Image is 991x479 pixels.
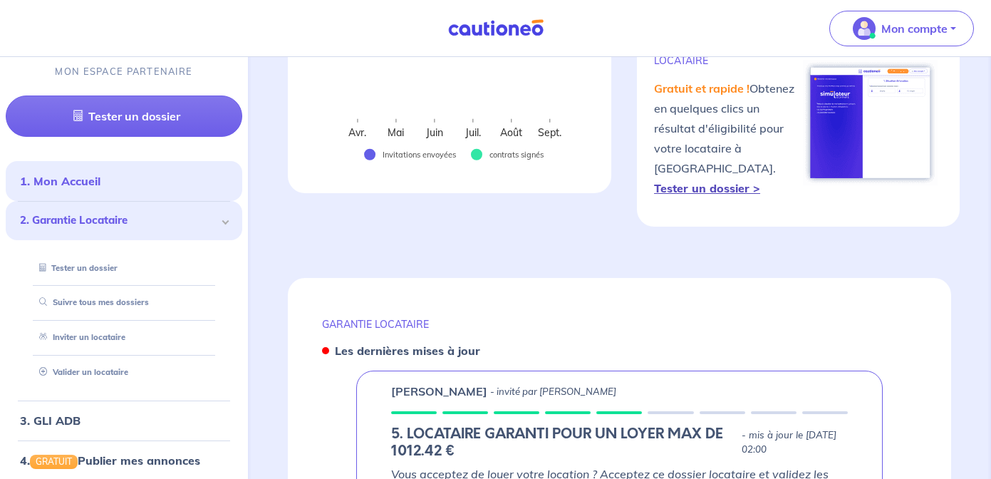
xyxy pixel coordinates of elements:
div: 3. GLI ADB [6,406,242,435]
div: 1. Mon Accueil [6,167,242,195]
text: Avr. [348,126,366,139]
div: Inviter un locataire [23,326,225,349]
p: GARANTIE LOCATAIRE [322,318,917,331]
text: Juin [425,126,443,139]
a: 3. GLI ADB [20,413,81,428]
div: state: RENTER-PROPERTY-IN-PROGRESS, Context: , [391,426,848,460]
a: Valider un locataire [33,367,128,377]
p: Mon compte [881,20,948,37]
p: MON ESPACE PARTENAIRE [55,65,192,78]
img: simulateur.png [803,60,938,185]
a: Tester un dossier > [654,181,760,195]
p: - invité par [PERSON_NAME] [490,385,616,399]
a: 1. Mon Accueil [20,174,100,188]
a: Tester un dossier [33,263,118,273]
span: 2. Garantie Locataire [20,212,217,229]
p: - mis à jour le [DATE] 02:00 [742,428,848,457]
div: Suivre tous mes dossiers [23,292,225,315]
div: 2. Garantie Locataire [6,201,242,240]
img: illu_account_valid_menu.svg [853,17,876,40]
em: Gratuit et rapide ! [654,81,749,96]
div: 4.GRATUITPublier mes annonces [6,446,242,475]
text: Mai [388,126,404,139]
h5: 5. LOCATAIRE GARANTI POUR UN LOYER MAX DE 1012.42 € [391,426,737,460]
a: 4.GRATUITPublier mes annonces [20,453,200,468]
text: Sept. [538,126,561,139]
div: Tester un dossier [23,257,225,280]
a: Suivre tous mes dossiers [33,298,149,308]
text: Août [500,126,522,139]
p: [PERSON_NAME] [391,383,487,400]
a: Inviter un locataire [33,332,125,342]
p: Obtenez en quelques clics un résultat d'éligibilité pour votre locataire à [GEOGRAPHIC_DATA]. [654,78,798,198]
strong: Les dernières mises à jour [335,344,480,358]
div: Valider un locataire [23,361,225,384]
a: Tester un dossier [6,96,242,137]
button: illu_account_valid_menu.svgMon compte [829,11,974,46]
text: Juil. [465,126,481,139]
img: Cautioneo [442,19,549,37]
